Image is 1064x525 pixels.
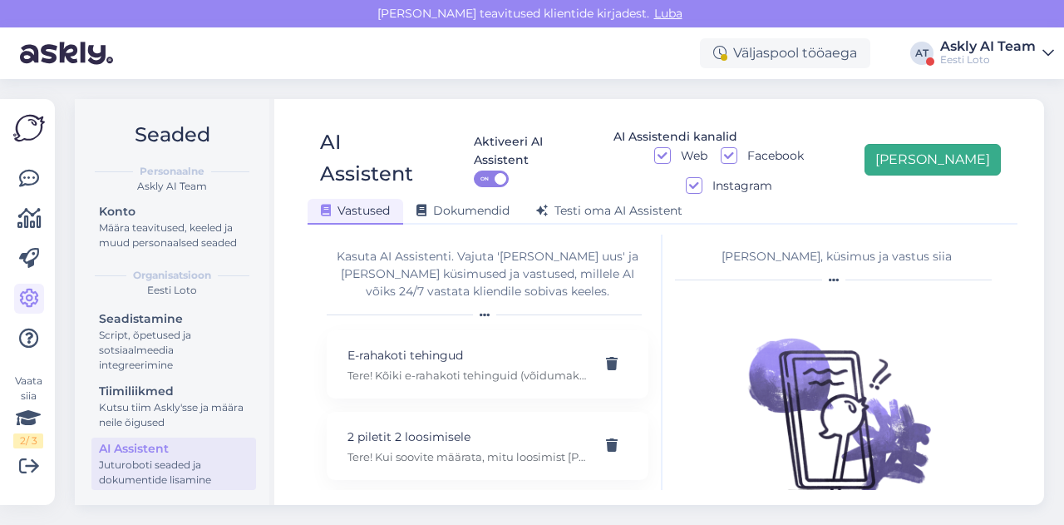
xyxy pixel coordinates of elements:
img: Askly Logo [13,112,45,144]
span: Luba [649,6,687,21]
p: 2 piletit 2 loosimisele [347,428,588,446]
span: ON [475,171,495,186]
div: AI Assistendi kanalid [613,128,737,146]
label: Web [671,147,707,164]
div: Kasuta AI Assistenti. Vajuta '[PERSON_NAME] uus' ja [PERSON_NAME] küsimused ja vastused, millele ... [327,248,648,300]
div: Vaata siia [13,374,43,448]
span: Testi oma AI Assistent [536,203,682,218]
div: AI Assistent [320,126,434,194]
div: Script, õpetused ja sotsiaalmeedia integreerimine [99,328,249,373]
div: AT [910,42,933,65]
a: SeadistamineScript, õpetused ja sotsiaalmeedia integreerimine [91,308,256,375]
div: Konto [99,203,249,220]
label: Instagram [702,177,772,194]
div: Väljaspool tööaega [700,38,870,68]
label: Facebook [737,147,804,164]
img: No qna [729,295,945,512]
p: Tere! Kõiki e-rahakoti tehinguid (võidumaksed, piletiostud, sissemaksed, väljamaksed) näete enda ... [347,368,588,383]
span: Dokumendid [416,203,510,218]
div: Eesti Loto [88,283,256,298]
button: [PERSON_NAME] [864,144,1001,176]
h2: Seaded [88,119,256,151]
span: Vastused [321,203,390,218]
b: Personaalne [140,164,204,179]
div: 2 / 3 [13,433,43,448]
a: KontoMäära teavitused, keeled ja muud personaalsed seaded [91,201,256,253]
div: Askly AI Team [940,40,1036,53]
a: AI AssistentJuturoboti seaded ja dokumentide lisamine [91,438,256,490]
div: Kutsu tiim Askly'sse ja määra neile õigused [99,400,249,430]
div: 2 piletit 2 loosimiseleTere! Kui soovite määrata, mitu loosimist [PERSON_NAME] [PERSON_NAME] keht... [327,412,648,480]
div: Juturoboti seaded ja dokumentide lisamine [99,458,249,488]
p: E-rahakoti tehingud [347,346,588,364]
div: [PERSON_NAME], küsimus ja vastus siia [675,248,998,265]
a: Askly AI TeamEesti Loto [940,40,1054,67]
div: Aktiveeri AI Assistent [474,133,592,169]
div: AI Assistent [99,440,249,458]
b: Organisatsioon [133,268,211,283]
div: Eesti Loto [940,53,1036,67]
div: Askly AI Team [88,179,256,194]
p: Tere! Kui soovite määrata, mitu loosimist [PERSON_NAME] [PERSON_NAME] kehtib, siis mänguvälja all... [347,449,588,464]
div: E-rahakoti tehingudTere! Kõiki e-rahakoti tehinguid (võidumaksed, piletiostud, sissemaksed, välja... [327,330,648,399]
div: Määra teavitused, keeled ja muud personaalsed seaded [99,220,249,250]
div: Seadistamine [99,310,249,328]
div: Tiimiliikmed [99,383,249,400]
a: TiimiliikmedKutsu tiim Askly'sse ja määra neile õigused [91,380,256,433]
